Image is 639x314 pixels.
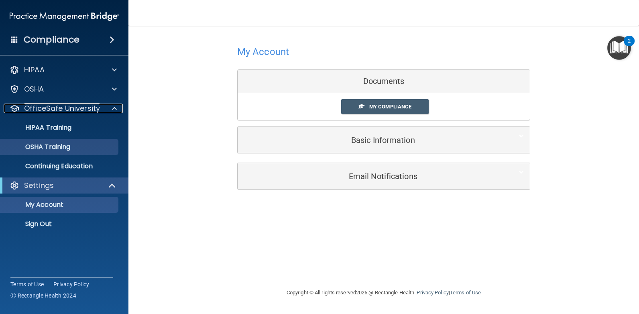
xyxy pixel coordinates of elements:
[10,8,119,24] img: PMB logo
[369,104,411,110] span: My Compliance
[10,181,116,190] a: Settings
[244,172,499,181] h5: Email Notifications
[10,84,117,94] a: OSHA
[237,280,530,306] div: Copyright © All rights reserved 2025 @ Rectangle Health | |
[24,65,45,75] p: HIPAA
[24,104,100,113] p: OfficeSafe University
[244,167,524,185] a: Email Notifications
[244,136,499,145] h5: Basic Information
[450,290,481,296] a: Terms of Use
[244,131,524,149] a: Basic Information
[5,143,70,151] p: OSHA Training
[628,41,631,51] div: 2
[10,104,117,113] a: OfficeSafe University
[10,280,44,288] a: Terms of Use
[5,162,115,170] p: Continuing Education
[10,292,76,300] span: Ⓒ Rectangle Health 2024
[10,65,117,75] a: HIPAA
[237,47,289,57] h4: My Account
[24,34,79,45] h4: Compliance
[5,124,71,132] p: HIPAA Training
[53,280,90,288] a: Privacy Policy
[417,290,448,296] a: Privacy Policy
[5,201,115,209] p: My Account
[5,220,115,228] p: Sign Out
[238,70,530,93] div: Documents
[24,181,54,190] p: Settings
[607,36,631,60] button: Open Resource Center, 2 new notifications
[24,84,44,94] p: OSHA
